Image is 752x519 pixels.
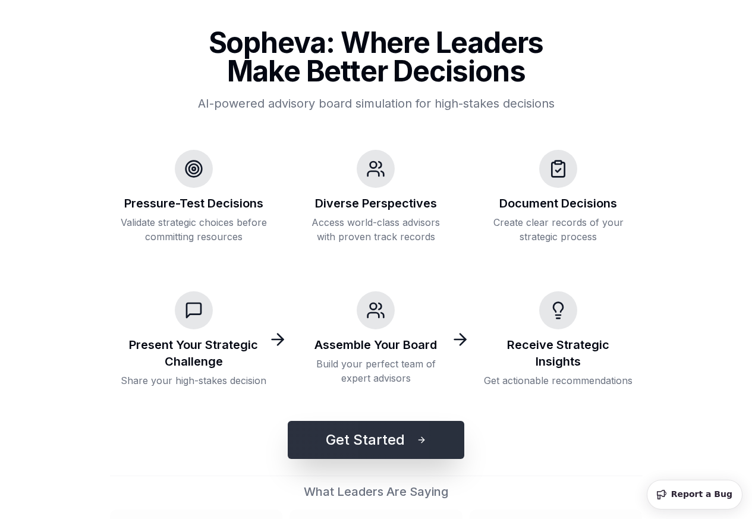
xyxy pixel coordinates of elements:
[301,357,451,385] p: Build your perfect team of expert advisors
[484,336,633,370] h3: Receive Strategic Insights
[124,195,263,212] h3: Pressure-Test Decisions
[121,373,266,388] p: Share your high-stakes decision
[314,336,437,353] h3: Assemble Your Board
[119,336,269,370] h3: Present Your Strategic Challenge
[119,215,269,244] p: Validate strategic choices before committing resources
[177,95,576,112] p: AI-powered advisory board simulation for high-stakes decisions
[288,421,464,459] button: Get Started
[110,483,643,500] h2: What Leaders Are Saying
[301,215,451,244] p: Access world-class advisors with proven track records
[484,373,633,388] p: Get actionable recommendations
[499,195,617,212] h3: Document Decisions
[177,29,576,86] h1: Sopheva: Where Leaders Make Better Decisions
[484,215,633,244] p: Create clear records of your strategic process
[315,195,437,212] h3: Diverse Perspectives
